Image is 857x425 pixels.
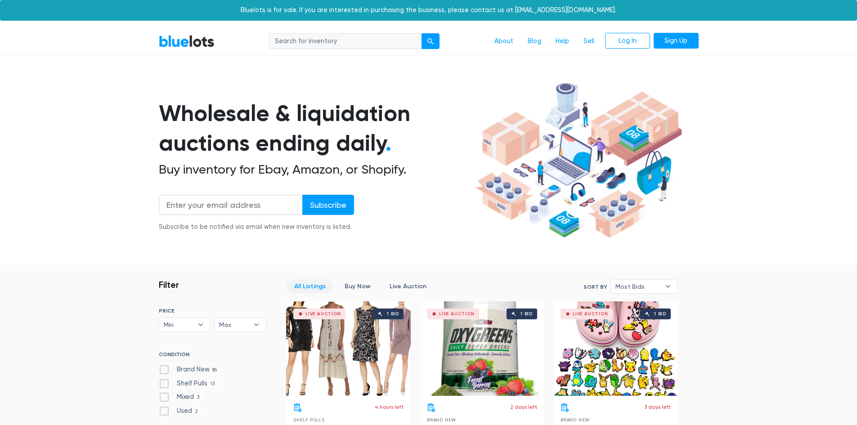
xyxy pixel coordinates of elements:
[159,279,179,290] h3: Filter
[286,301,411,396] a: Live Auction 1 bid
[159,98,472,158] h1: Wholesale & liquidation auctions ending daily
[192,408,201,415] span: 2
[159,379,218,389] label: Shelf Pulls
[159,222,354,232] div: Subscribe to be notified via email when new inventory is listed.
[382,279,434,293] a: Live Auction
[644,403,671,411] p: 3 days left
[439,312,475,316] div: Live Auction
[510,403,537,411] p: 2 days left
[159,406,201,416] label: Used
[247,318,266,331] b: ▾
[654,33,699,49] a: Sign Up
[386,130,391,157] span: .
[269,33,422,49] input: Search for inventory
[520,33,548,50] a: Blog
[293,417,325,422] span: Shelf Pulls
[337,279,378,293] a: Buy Now
[573,312,608,316] div: Live Auction
[420,301,544,396] a: Live Auction 1 bid
[583,283,607,291] label: Sort By
[659,280,678,293] b: ▾
[375,403,404,411] p: 4 hours left
[427,417,456,422] span: Brand New
[287,279,333,293] a: All Listings
[305,312,341,316] div: Live Auction
[210,367,220,374] span: 85
[487,33,520,50] a: About
[472,79,685,242] img: hero-ee84e7d0318cb26816c560f6b4441b76977f77a177738b4e94f68c95b2b83dbb.png
[159,308,266,314] h6: PRICE
[159,195,303,215] input: Enter your email address
[520,312,533,316] div: 1 bid
[553,301,678,396] a: Live Auction 1 bid
[159,351,266,361] h6: CONDITION
[159,392,202,402] label: Mixed
[605,33,650,49] a: Log In
[219,318,249,331] span: Max
[576,33,601,50] a: Sell
[159,162,472,177] h2: Buy inventory for Ebay, Amazon, or Shopify.
[654,312,666,316] div: 1 bid
[387,312,399,316] div: 1 bid
[164,318,193,331] span: Min
[191,318,210,331] b: ▾
[207,380,218,388] span: 13
[159,35,215,48] a: BlueLots
[548,33,576,50] a: Help
[194,394,202,402] span: 3
[615,280,660,293] span: Most Bids
[302,195,354,215] input: Subscribe
[159,365,220,375] label: Brand New
[561,417,590,422] span: Brand New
